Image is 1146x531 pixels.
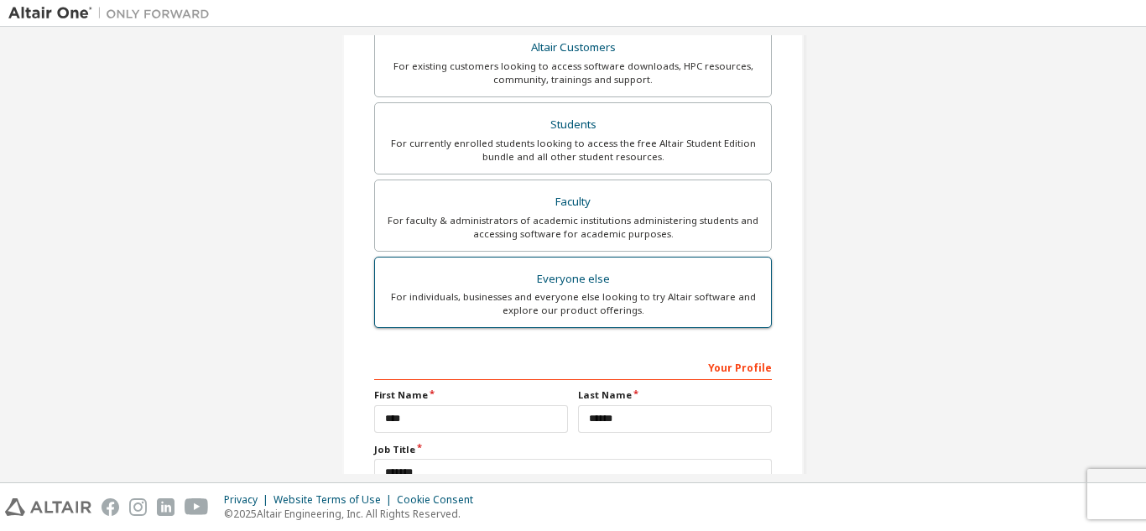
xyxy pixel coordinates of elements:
img: altair_logo.svg [5,498,91,516]
div: Faculty [385,190,761,214]
p: © 2025 Altair Engineering, Inc. All Rights Reserved. [224,507,483,521]
label: Job Title [374,443,772,456]
div: Privacy [224,493,273,507]
div: Everyone else [385,268,761,291]
div: For faculty & administrators of academic institutions administering students and accessing softwa... [385,214,761,241]
div: For currently enrolled students looking to access the free Altair Student Edition bundle and all ... [385,137,761,164]
div: Your Profile [374,353,772,380]
label: First Name [374,388,568,402]
img: linkedin.svg [157,498,175,516]
div: Students [385,113,761,137]
div: Cookie Consent [397,493,483,507]
img: instagram.svg [129,498,147,516]
div: For existing customers looking to access software downloads, HPC resources, community, trainings ... [385,60,761,86]
img: Altair One [8,5,218,22]
img: facebook.svg [102,498,119,516]
div: Altair Customers [385,36,761,60]
div: Website Terms of Use [273,493,397,507]
div: For individuals, businesses and everyone else looking to try Altair software and explore our prod... [385,290,761,317]
label: Last Name [578,388,772,402]
img: youtube.svg [185,498,209,516]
